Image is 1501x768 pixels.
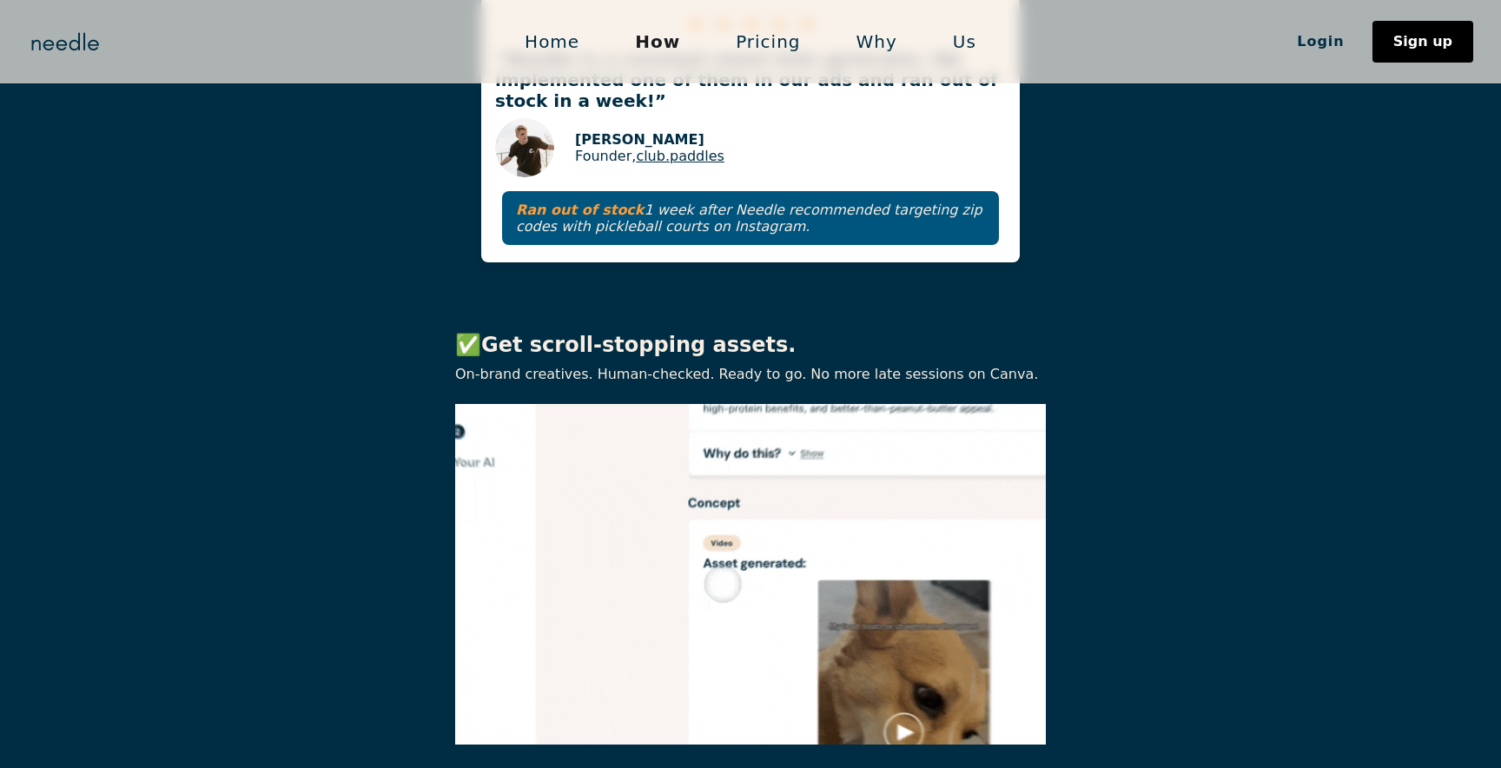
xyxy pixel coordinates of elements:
[575,148,724,164] p: Founder,
[1393,35,1452,49] div: Sign up
[575,131,724,148] p: [PERSON_NAME]
[1372,21,1473,63] a: Sign up
[455,332,1046,359] p: ✅
[636,148,724,164] a: club.paddles
[497,23,607,60] a: Home
[516,202,985,235] p: 1 week after Needle recommended targeting zip codes with pickleball courts on Instagram.
[925,23,1004,60] a: Us
[607,23,708,60] a: How
[455,366,1046,382] p: On-brand creatives. Human-checked. Ready to go. No more late sessions on Canva.
[481,333,796,357] strong: Get scroll-stopping assets.
[829,23,925,60] a: Why
[516,202,645,218] strong: Ran out of stock
[708,23,828,60] a: Pricing
[1269,27,1372,56] a: Login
